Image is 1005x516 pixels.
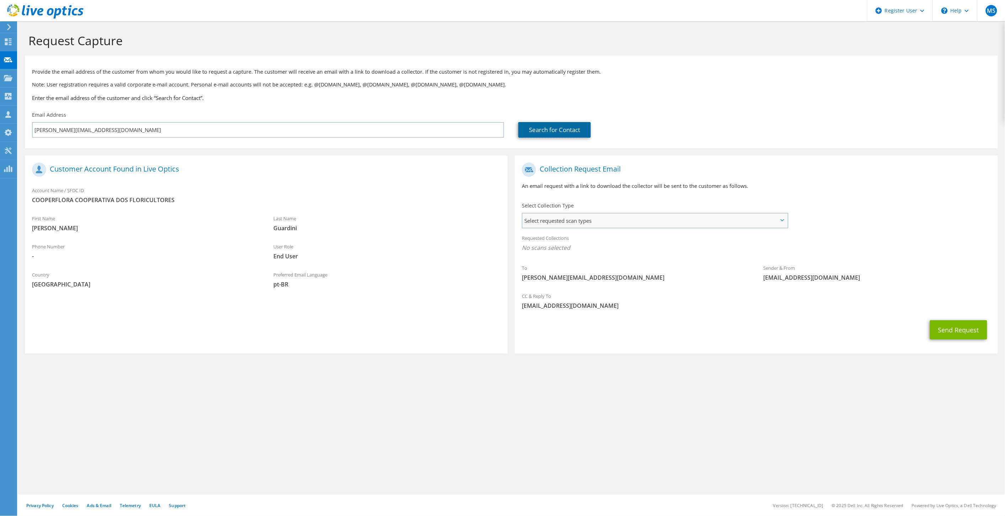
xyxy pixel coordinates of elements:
li: © 2025 Dell Inc. All Rights Reserved [832,502,903,509]
span: [PERSON_NAME] [32,224,259,232]
span: MS [986,5,997,16]
span: No scans selected [522,244,990,252]
div: Sender & From [757,260,998,285]
h1: Collection Request Email [522,163,987,177]
a: EULA [149,502,160,509]
a: Support [169,502,186,509]
a: Telemetry [120,502,141,509]
span: - [32,252,259,260]
h1: Customer Account Found in Live Optics [32,163,497,177]
label: Select Collection Type [522,202,574,209]
span: End User [273,252,501,260]
span: [EMAIL_ADDRESS][DOMAIN_NAME] [522,302,990,310]
li: Version: [TECHNICAL_ID] [773,502,823,509]
p: Provide the email address of the customer from whom you would like to request a capture. The cust... [32,68,991,76]
div: First Name [25,211,266,236]
p: An email request with a link to download the collector will be sent to the customer as follows. [522,182,990,190]
div: Preferred Email Language [266,267,508,292]
p: Note: User registration requires a valid corporate e-mail account. Personal e-mail accounts will ... [32,81,991,89]
div: User Role [266,239,508,264]
div: Last Name [266,211,508,236]
a: Privacy Policy [26,502,54,509]
svg: \n [941,7,948,14]
a: Search for Contact [518,122,591,138]
button: Send Request [930,320,987,339]
span: [EMAIL_ADDRESS][DOMAIN_NAME] [764,274,991,281]
span: pt-BR [273,280,501,288]
a: Cookies [62,502,79,509]
div: Country [25,267,266,292]
div: Phone Number [25,239,266,264]
a: Ads & Email [87,502,111,509]
span: [PERSON_NAME][EMAIL_ADDRESS][DOMAIN_NAME] [522,274,749,281]
div: CC & Reply To [515,289,998,313]
span: Select requested scan types [523,214,787,228]
div: Requested Collections [515,231,998,257]
span: COOPERFLORA COOPERATIVA DOS FLORICULTORES [32,196,501,204]
h1: Request Capture [28,33,991,48]
h3: Enter the email address of the customer and click “Search for Contact”. [32,94,991,102]
li: Powered by Live Optics, a Dell Technology [912,502,996,509]
div: Account Name / SFDC ID [25,183,508,207]
span: [GEOGRAPHIC_DATA] [32,280,259,288]
label: Email Address [32,111,66,119]
div: To [515,260,756,285]
span: Guardini [273,224,501,232]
